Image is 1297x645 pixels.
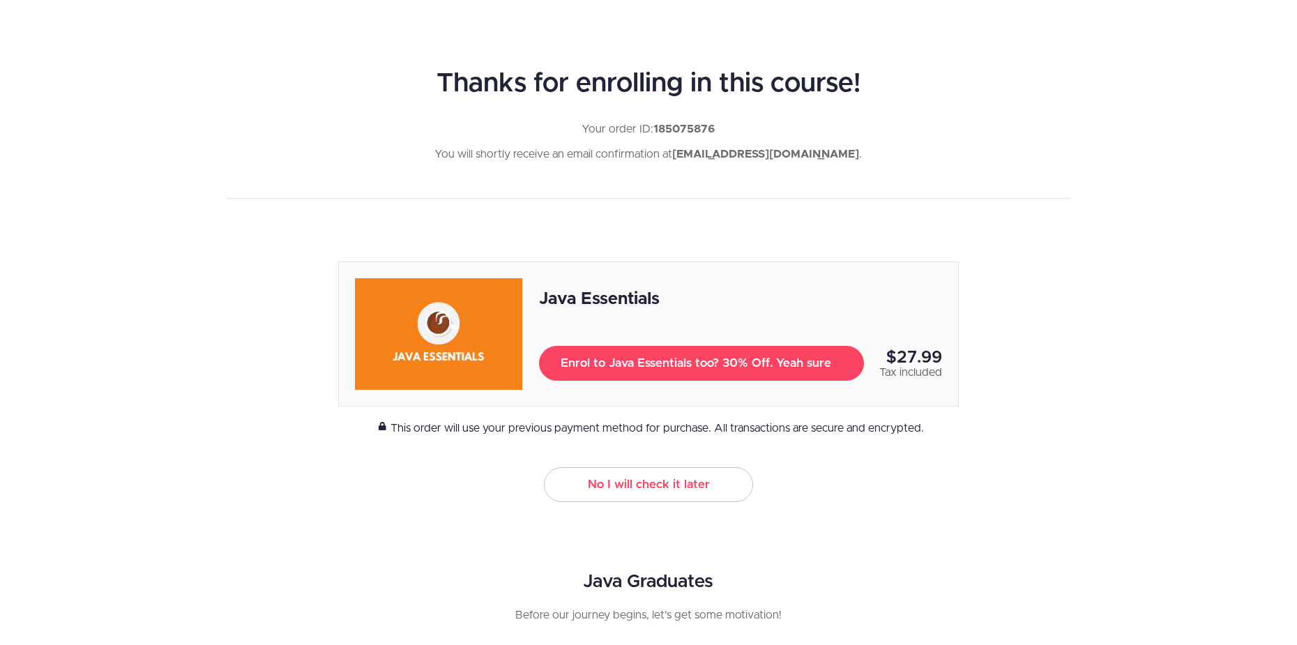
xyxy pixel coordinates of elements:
strong: 185075876 [653,123,715,135]
h2: Java Graduates [227,572,1070,592]
p: You will shortly receive an email confirmation at . [227,145,1070,163]
div: $27.99 [879,351,942,365]
div: Tax included [879,365,942,381]
div: Java Essentials [539,287,942,311]
p: Before our journey begins, let's get some motivation! [227,606,1070,624]
span: This order will use your previous payment method for purchase. All transactions are secure and en... [390,420,924,437]
p: Your order ID: [227,120,1070,138]
strong: [EMAIL_ADDRESS][DOMAIN_NAME] [672,149,859,160]
h1: Thanks for enrolling in this course! [227,70,1070,99]
a: No I will check it later [544,467,753,502]
span: Enrol to Java Essentials too? 30% Off. Yeah sure [561,355,842,372]
button: Enrol to Java Essentials too? 30% Off. Yeah sure [539,346,864,381]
